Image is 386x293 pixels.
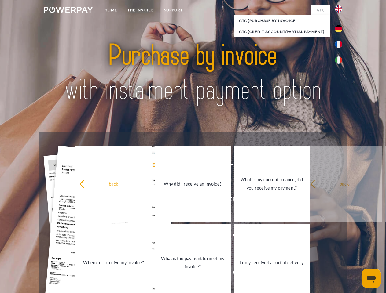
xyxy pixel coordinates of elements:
[237,175,306,192] div: What is my current balance, did you receive my payment?
[237,258,306,266] div: I only received a partial delivery
[335,5,342,13] img: en
[44,7,93,13] img: logo-powerpay-white.svg
[362,269,381,288] iframe: Button to launch messaging window
[335,25,342,32] img: de
[58,29,328,117] img: title-powerpay_en.svg
[99,5,122,16] a: Home
[335,41,342,48] img: fr
[79,258,148,266] div: When do I receive my invoice?
[234,15,330,26] a: GTC (Purchase by invoice)
[335,56,342,64] img: it
[234,146,310,222] a: What is my current balance, did you receive my payment?
[310,179,379,188] div: back
[122,5,159,16] a: THE INVOICE
[79,179,148,188] div: back
[159,5,188,16] a: Support
[158,254,227,271] div: What is the payment term of my invoice?
[158,179,227,188] div: Why did I receive an invoice?
[311,5,330,16] a: GTC
[234,26,330,37] a: GTC (Credit account/partial payment)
